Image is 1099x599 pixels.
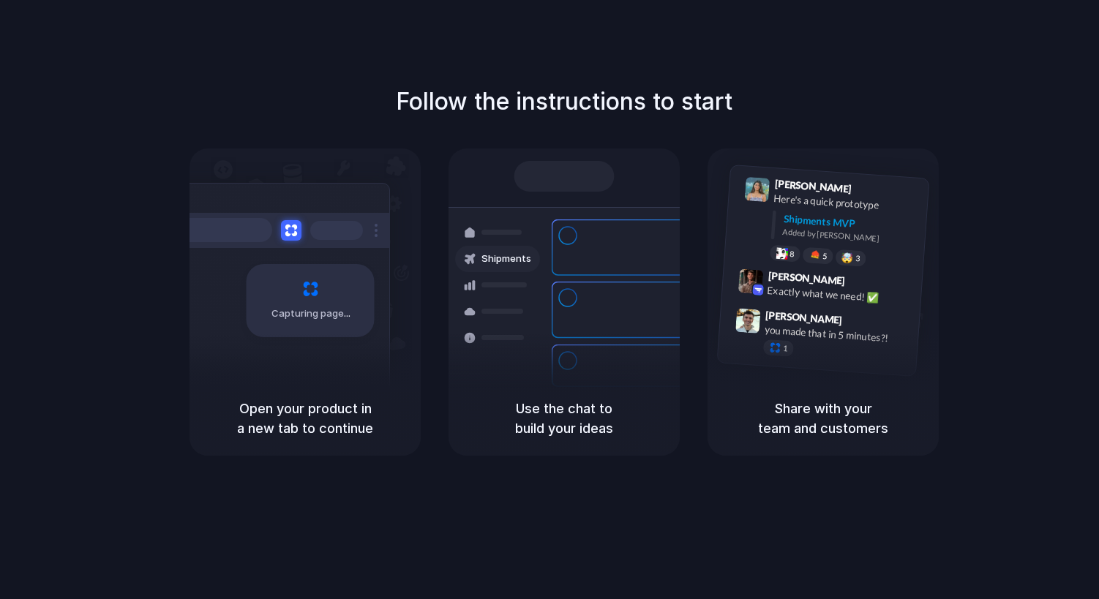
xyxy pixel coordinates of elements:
span: [PERSON_NAME] [774,176,852,197]
span: Shipments [481,252,531,266]
h5: Share with your team and customers [725,399,921,438]
h1: Follow the instructions to start [396,84,732,119]
div: Exactly what we need! ✅ [767,282,913,307]
div: Here's a quick prototype [773,190,920,215]
div: Shipments MVP [783,211,918,235]
span: 3 [855,254,860,262]
div: Added by [PERSON_NAME] [782,225,917,246]
span: 9:42 AM [849,274,879,292]
span: 1 [783,344,788,352]
span: [PERSON_NAME] [765,306,843,328]
span: Capturing page [271,306,353,321]
div: you made that in 5 minutes?! [764,322,910,347]
span: 5 [822,252,828,260]
span: 8 [789,249,795,257]
div: 🤯 [841,252,854,263]
span: [PERSON_NAME] [768,267,845,288]
span: 9:41 AM [856,182,886,200]
span: 9:47 AM [847,314,877,331]
h5: Use the chat to build your ideas [466,399,662,438]
h5: Open your product in a new tab to continue [207,399,403,438]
